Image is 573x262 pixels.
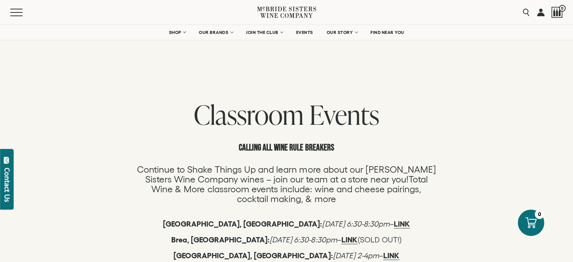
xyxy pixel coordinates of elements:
a: FIND NEAR YOU [366,25,409,40]
span: JOIN THE CLUB [246,30,278,35]
a: JOIN THE CLUB [241,25,287,40]
div: Contact Us [3,168,11,202]
span: Events [309,96,379,133]
a: OUR BRANDS [194,25,237,40]
p: – (SOLD OUT!) [62,235,511,245]
div: 0 [535,210,544,219]
a: LINK [394,220,410,228]
p: – [62,219,511,229]
span: SHOP [169,30,181,35]
strong: Brea, [GEOGRAPHIC_DATA]: [171,236,270,244]
span: 0 [559,5,566,12]
em: [DATE] 2-4pm [333,251,379,260]
p: Continue to Shake Things Up and learn more about our [PERSON_NAME] Sisters Wine Company wines – j... [136,165,438,204]
span: OUR STORY [327,30,353,35]
a: LINK [341,236,358,244]
span: EVENTS [296,30,313,35]
a: OUR STORY [322,25,362,40]
em: [DATE] 6:30-8:30pm [270,236,337,244]
p: – [62,251,511,260]
span: OUR BRANDS [199,30,228,35]
span: Classroom [194,96,304,133]
a: SHOP [164,25,190,40]
strong: [GEOGRAPHIC_DATA], [GEOGRAPHIC_DATA]: [174,251,333,260]
strong: LINK [394,220,410,228]
button: Mobile Menu Trigger [10,9,37,16]
a: LINK [383,251,399,260]
a: EVENTS [291,25,318,40]
em: [DATE] 6:30-8:30pm [323,220,390,228]
span: FIND NEAR YOU [370,30,404,35]
strong: CALLING ALL WINE RULE BREAKERS [239,142,334,153]
strong: [GEOGRAPHIC_DATA], [GEOGRAPHIC_DATA]: [163,220,323,228]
